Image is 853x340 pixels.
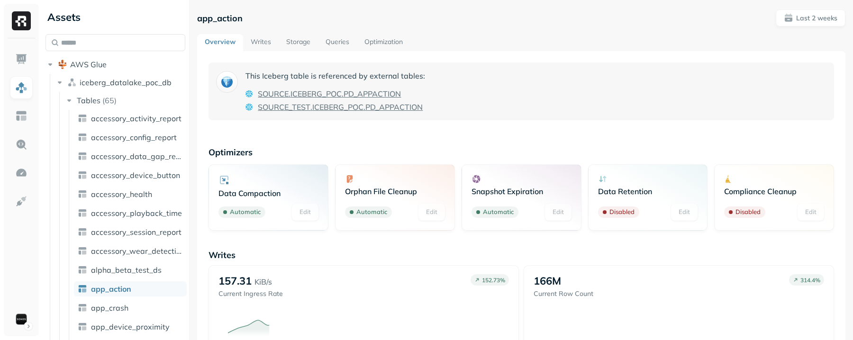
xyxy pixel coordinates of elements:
span: accessory_wear_detection [91,246,183,256]
a: alpha_beta_test_ds [74,262,187,277]
a: Storage [279,34,318,51]
span: accessory_config_report [91,133,177,142]
span: accessory_device_button [91,170,180,180]
p: Current Ingress Rate [218,289,283,298]
span: app_crash [91,303,128,313]
img: table [78,152,87,161]
img: Integrations [15,195,27,207]
p: Orphan File Cleanup [345,187,445,196]
img: Sonos [15,313,28,326]
a: accessory_playback_time [74,206,187,221]
span: app_action [91,284,131,294]
span: . [310,101,312,113]
span: . [342,88,344,99]
p: Compliance Cleanup [724,187,824,196]
span: SOURCE_TEST [258,101,310,113]
p: Last 2 weeks [796,14,837,23]
img: table [78,303,87,313]
button: AWS Glue [45,57,185,72]
img: table [78,114,87,123]
p: 314.4 % [800,277,820,284]
a: accessory_device_button [74,168,187,183]
span: ICEBERG_POC [312,101,363,113]
div: Assets [45,9,185,25]
p: Disabled [735,207,761,217]
a: accessory_session_report [74,224,187,240]
a: Queries [318,34,357,51]
img: root [58,60,67,69]
img: Assets [15,81,27,94]
a: Overview [197,34,243,51]
span: accessory_health [91,189,152,199]
a: app_crash [74,300,187,315]
a: Optimization [357,34,410,51]
a: app_device_proximity [74,319,187,334]
span: accessory_data_gap_report [91,152,183,161]
span: . [289,88,290,99]
a: app_action [74,281,187,296]
img: table [78,246,87,256]
img: Query Explorer [15,138,27,151]
a: accessory_config_report [74,130,187,145]
p: 152.73 % [482,277,505,284]
img: table [78,284,87,294]
span: accessory_playback_time [91,208,182,218]
span: SOURCE [258,88,289,99]
span: PD_APPACTION [365,101,423,113]
span: accessory_session_report [91,227,181,237]
span: accessory_activity_report [91,114,181,123]
p: app_action [197,13,243,24]
p: Data Retention [598,187,698,196]
a: accessory_health [74,187,187,202]
span: alpha_beta_test_ds [91,265,162,275]
p: Automatic [356,207,387,217]
p: Writes [209,250,834,260]
img: Optimization [15,167,27,179]
a: SOURCE.ICEBERG_POC.PD_APPACTION [258,88,401,99]
a: SOURCE_TEST.ICEBERG_POC.PD_APPACTION [258,101,423,113]
p: KiB/s [254,276,272,287]
img: namespace [67,78,77,87]
span: . [363,101,365,113]
img: table [78,265,87,275]
p: 166M [534,274,561,287]
a: accessory_wear_detection [74,243,187,259]
img: table [78,189,87,199]
img: table [78,170,87,180]
button: Last 2 weeks [776,9,845,27]
p: Disabled [609,207,635,217]
p: Data Compaction [218,188,318,198]
span: AWS Glue [70,60,107,69]
p: Snapshot Expiration [472,187,572,196]
span: iceberg_datalake_poc_db [80,78,172,87]
a: accessory_data_gap_report [74,149,187,164]
a: accessory_activity_report [74,111,187,126]
img: table [78,133,87,142]
img: table [78,208,87,218]
p: ( 65 ) [102,96,117,105]
p: Automatic [230,207,261,217]
p: This Iceberg table is referenced by external tables: [245,70,425,81]
img: Ryft [12,11,31,30]
p: Optimizers [209,147,834,158]
p: Current Row Count [534,289,593,298]
button: Tables(65) [64,93,186,108]
a: Writes [243,34,279,51]
p: Automatic [483,207,514,217]
img: table [78,227,87,237]
button: iceberg_datalake_poc_db [55,75,186,90]
span: ICEBERG_POC [290,88,342,99]
span: app_device_proximity [91,322,170,331]
img: Dashboard [15,53,27,65]
img: table [78,322,87,331]
img: Asset Explorer [15,110,27,122]
span: PD_APPACTION [344,88,401,99]
p: 157.31 [218,274,252,287]
span: Tables [77,96,100,105]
